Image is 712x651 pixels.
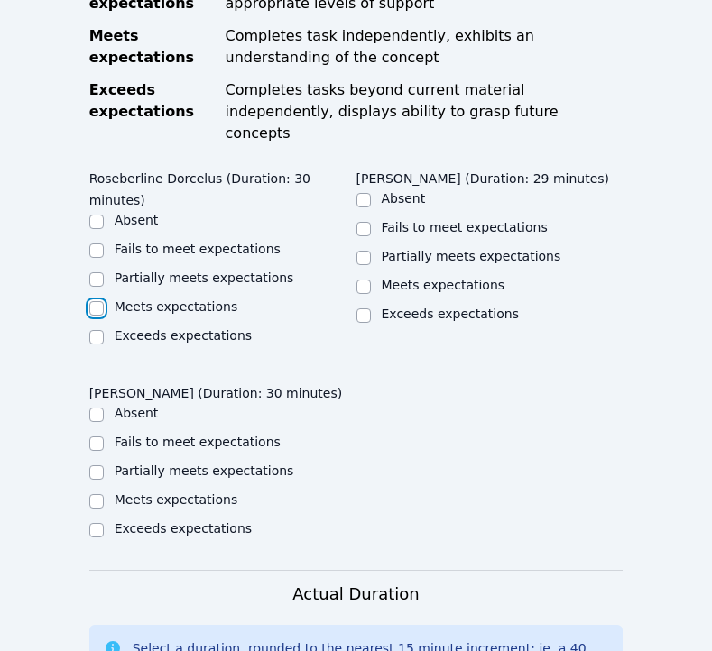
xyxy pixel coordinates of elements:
[115,242,281,256] label: Fails to meet expectations
[89,377,343,404] legend: [PERSON_NAME] (Duration: 30 minutes)
[382,278,505,292] label: Meets expectations
[115,492,238,507] label: Meets expectations
[382,220,548,234] label: Fails to meet expectations
[226,25,624,69] div: Completes task independently, exhibits an understanding of the concept
[115,213,159,227] label: Absent
[89,79,215,144] div: Exceeds expectations
[382,307,519,321] label: Exceeds expectations
[115,463,294,478] label: Partially meets expectations
[89,25,215,69] div: Meets expectations
[226,79,624,144] div: Completes tasks beyond current material independently, displays ability to grasp future concepts
[89,162,356,211] legend: Roseberline Dorcelus (Duration: 30 minutes)
[382,249,561,263] label: Partially meets expectations
[115,435,281,449] label: Fails to meet expectations
[115,406,159,420] label: Absent
[115,299,238,314] label: Meets expectations
[115,328,252,343] label: Exceeds expectations
[115,270,294,285] label: Partially meets expectations
[292,582,419,607] h3: Actual Duration
[115,521,252,536] label: Exceeds expectations
[382,191,426,206] label: Absent
[356,162,610,189] legend: [PERSON_NAME] (Duration: 29 minutes)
